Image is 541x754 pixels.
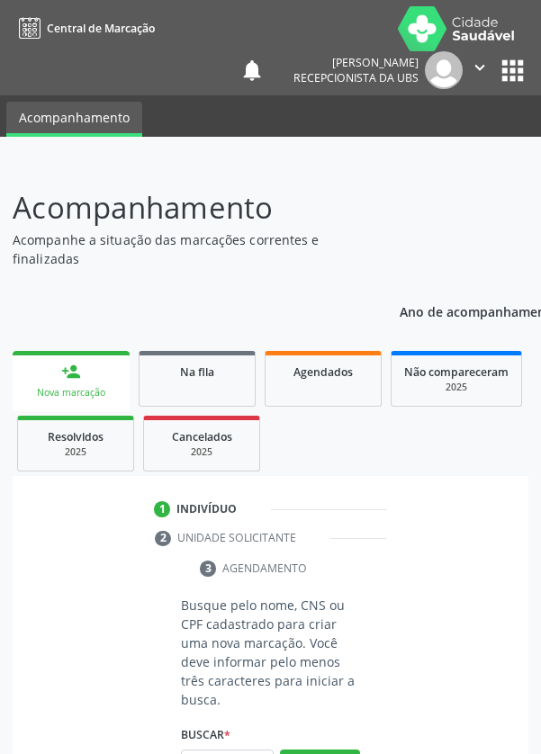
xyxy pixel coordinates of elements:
p: Acompanhamento [13,185,374,230]
i:  [470,58,490,77]
div: Indivíduo [176,501,237,517]
label: Buscar [181,722,230,750]
span: Agendados [293,364,353,380]
div: Nova marcação [25,386,117,399]
button: apps [497,55,528,86]
span: Na fila [180,364,214,380]
a: Central de Marcação [13,13,155,43]
div: 2025 [404,381,509,394]
button:  [463,51,497,89]
span: Cancelados [172,429,232,444]
div: 2025 [31,445,121,459]
div: 2025 [157,445,247,459]
div: 1 [154,501,170,517]
p: Acompanhe a situação das marcações correntes e finalizadas [13,230,374,268]
img: img [425,51,463,89]
p: Busque pelo nome, CNS ou CPF cadastrado para criar uma nova marcação. Você deve informar pelo men... [181,596,360,709]
div: [PERSON_NAME] [293,55,419,70]
a: Acompanhamento [6,102,142,137]
span: Central de Marcação [47,21,155,36]
span: Resolvidos [48,429,104,444]
span: Não compareceram [404,364,509,380]
div: person_add [61,362,81,381]
span: Recepcionista da UBS [293,70,419,85]
button: notifications [239,58,265,83]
